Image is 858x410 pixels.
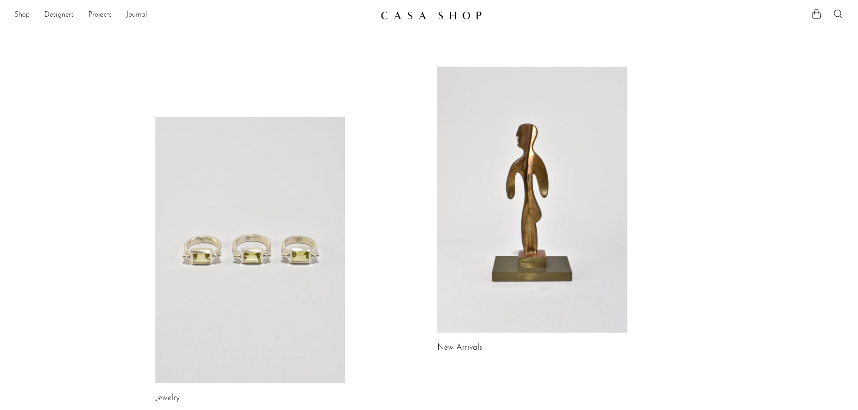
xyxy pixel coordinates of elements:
[44,9,74,21] a: Designers
[88,9,112,21] a: Projects
[14,8,373,23] nav: Desktop navigation
[155,394,180,402] a: Jewelry
[126,9,147,21] a: Journal
[14,8,373,23] ul: NEW HEADER MENU
[14,9,30,21] a: Shop
[437,344,482,352] a: New Arrivals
